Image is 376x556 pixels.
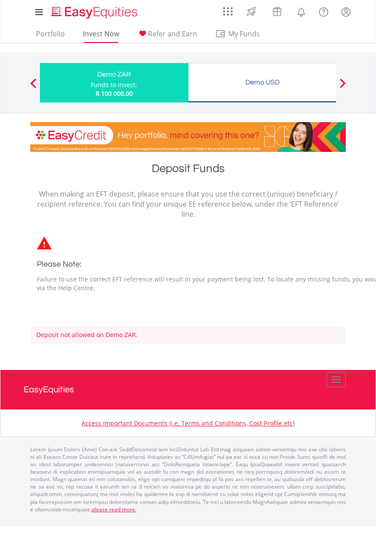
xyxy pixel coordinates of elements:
span: My Funds [215,28,273,39]
p: Lorem Ipsum Dolors (Ame) Con a/e SeddOeiusmod tem InciDiduntut Lab Etd mag aliquaen admin veniamq... [30,446,346,513]
button: Next [334,83,351,91]
p: When making an EFT deposit, please ensure that you use the correct (unique) beneficiary / recipie... [30,189,346,219]
a: Vouchers [264,2,290,18]
div: Demo USD [194,76,331,88]
a: Portfolio [32,29,68,43]
a: Access Important Documents (i.e. Terms and Conditions, Cost Profile etc) [82,419,294,427]
a: Notifications [290,2,312,20]
span: R 100 000.00 [96,89,133,98]
div: Deposit not allowed on Demo ZAR. [30,326,346,344]
img: EasyEquities_Logo.png [50,5,141,20]
a: Home page [48,2,141,20]
h1: Deposit Funds [30,161,346,180]
img: statements-icon-error-satrix.svg [37,236,52,250]
a: My Profile [335,2,357,21]
img: thrive-v2.svg [244,4,259,18]
a: EasyEquities [24,370,352,409]
img: grid-menu-icon.svg [223,7,233,16]
div: Demo ZAR [45,68,183,81]
img: vouchers-v2.svg [270,4,284,18]
a: Invest Now [79,29,123,43]
a: FAQ's and Support [312,2,335,20]
span: Refer and Earn [148,29,197,39]
img: EasyCredit Promotion Banner [30,122,346,152]
button: Previous [25,83,42,91]
div: Funds to invest: [91,81,137,89]
a: please read more: [92,506,136,513]
a: AppsGrid [217,2,238,16]
a: Refer and Earn [134,29,201,43]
